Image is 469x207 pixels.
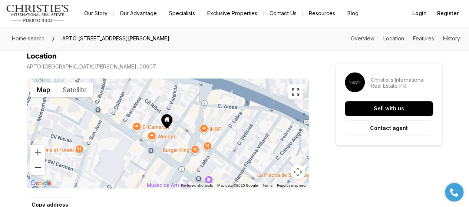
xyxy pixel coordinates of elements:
[264,8,302,19] button: Contact Us
[277,183,307,187] a: Report a map error
[433,6,463,21] button: Register
[27,64,156,70] p: APTO [GEOGRAPHIC_DATA][PERSON_NAME], 00907
[27,52,57,61] h4: Location
[341,8,364,19] a: Blog
[201,8,263,19] a: Exclusive Properties
[12,35,44,41] span: Home search
[345,101,433,116] button: Sell with us
[78,8,113,19] a: Our Story
[351,36,460,41] nav: Page section menu
[383,35,404,41] a: Skip to: Location
[29,178,53,188] img: Google
[217,183,258,187] span: Map data ©2025 Google
[374,106,404,111] p: Sell with us
[114,8,163,19] a: Our Advantage
[29,178,53,188] a: Open this area in Google Maps (opens a new window)
[371,77,433,89] p: Christie's International Real Estate PR
[56,82,93,97] button: Show satellite imagery
[351,35,374,41] a: Skip to: Overview
[413,35,434,41] a: Skip to: Features
[30,145,45,160] button: Zoom in
[345,120,433,136] button: Contact agent
[6,4,69,22] img: logo
[303,8,341,19] a: Resources
[59,33,172,44] span: APTO [STREET_ADDRESS][PERSON_NAME]
[290,164,305,179] button: Map camera controls
[443,35,460,41] a: Skip to: History
[437,10,459,16] span: Register
[408,6,431,21] button: Login
[163,8,201,19] a: Specialists
[30,82,56,97] button: Show street map
[30,160,45,175] button: Zoom out
[370,125,408,131] p: Contact agent
[412,10,427,16] span: Login
[262,183,273,187] a: Terms (opens in new tab)
[9,33,47,44] a: Home search
[181,183,213,188] button: Keyboard shortcuts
